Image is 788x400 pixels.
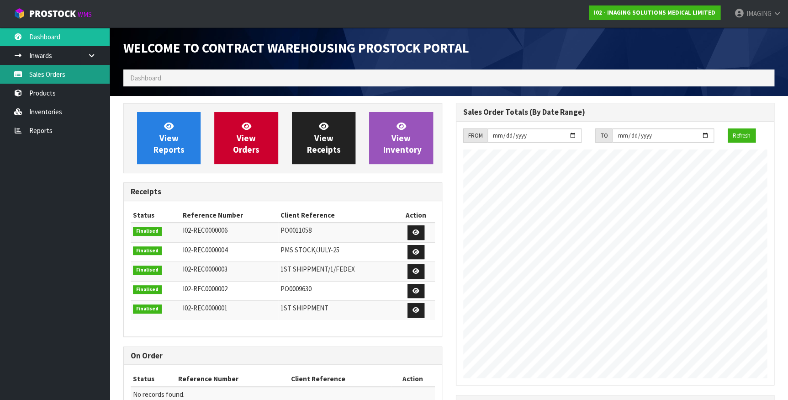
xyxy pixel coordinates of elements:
span: View Receipts [307,121,340,155]
div: TO [595,128,612,143]
span: Finalised [133,304,162,314]
h3: Sales Order Totals (By Date Range) [463,108,767,117]
span: View Orders [233,121,259,155]
span: Finalised [133,227,162,236]
span: View Inventory [383,121,422,155]
a: ViewReceipts [292,112,355,164]
span: View Reports [153,121,185,155]
span: 1ST SHIPPMENT [280,304,328,312]
span: Finalised [133,266,162,275]
th: Status [131,208,180,223]
span: Dashboard [130,74,161,82]
a: ViewInventory [369,112,433,164]
th: Status [131,372,176,386]
th: Reference Number [176,372,289,386]
th: Reference Number [180,208,278,223]
span: I02-REC0000003 [183,265,227,273]
th: Action [397,208,435,223]
button: Refresh [728,128,756,143]
img: cube-alt.png [14,8,25,19]
th: Action [391,372,435,386]
strong: I02 - IMAGING SOLUTIONS MEDICAL LIMITED [594,9,715,16]
h3: On Order [131,352,435,360]
span: PMS STOCK/JULY-25 [280,245,339,254]
span: I02-REC0000006 [183,226,227,235]
h3: Receipts [131,187,435,196]
span: Finalised [133,246,162,256]
a: ViewOrders [214,112,278,164]
span: I02-REC0000004 [183,245,227,254]
span: ProStock [29,8,76,20]
th: Client Reference [278,208,397,223]
span: I02-REC0000002 [183,284,227,293]
span: PO0009630 [280,284,312,293]
div: FROM [463,128,487,143]
small: WMS [78,10,92,19]
a: ViewReports [137,112,201,164]
span: 1ST SHIPPMENT/1/FEDEX [280,265,355,273]
span: Finalised [133,285,162,294]
span: PO0011058 [280,226,312,235]
span: IMAGING [746,9,771,18]
th: Client Reference [289,372,391,386]
span: I02-REC0000001 [183,304,227,312]
span: Welcome to Contract Warehousing ProStock Portal [123,40,469,56]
